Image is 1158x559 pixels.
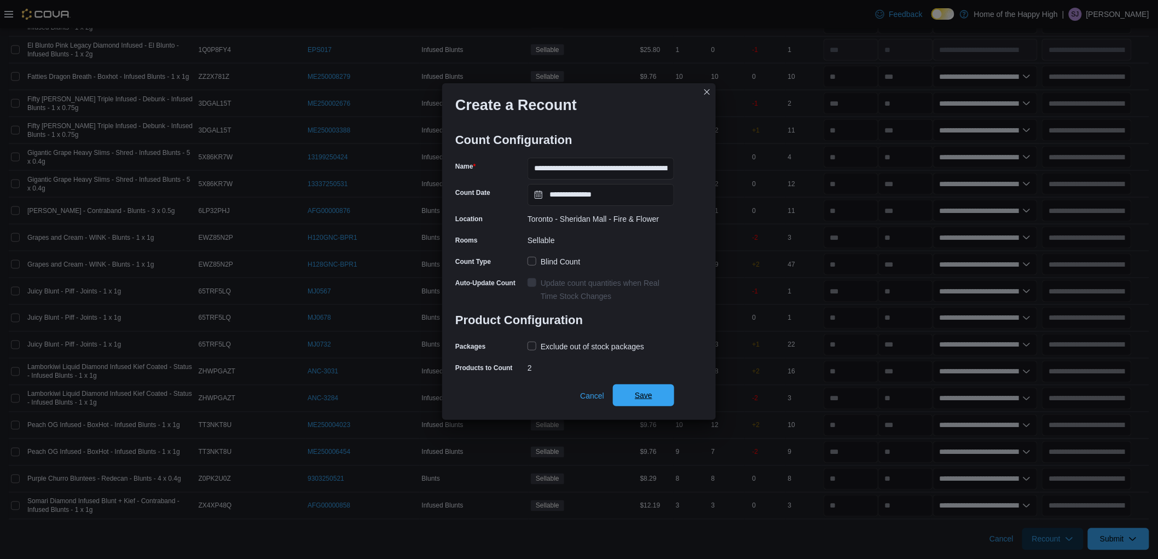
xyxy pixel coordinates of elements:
div: Update count quantities when Real Time Stock Changes [541,276,674,303]
button: Closes this modal window [700,85,714,99]
label: Name [455,162,476,171]
label: Rooms [455,236,478,245]
label: Count Type [455,257,491,266]
span: Save [635,390,652,401]
h3: Count Configuration [455,123,674,158]
label: Count Date [455,188,490,197]
h1: Create a Recount [455,96,577,114]
label: Location [455,215,483,223]
button: Cancel [576,385,609,407]
label: Auto-Update Count [455,279,516,287]
input: Press the down key to open a popover containing a calendar. [528,184,674,206]
span: Cancel [580,390,604,401]
div: 2 [528,359,674,372]
div: Sellable [528,232,674,245]
label: Products to Count [455,364,513,372]
label: Packages [455,342,485,351]
div: Toronto - Sheridan Mall - Fire & Flower [528,210,674,223]
div: Blind Count [541,255,580,268]
div: Exclude out of stock packages [541,340,644,353]
h3: Product Configuration [455,303,674,338]
button: Save [613,384,674,406]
